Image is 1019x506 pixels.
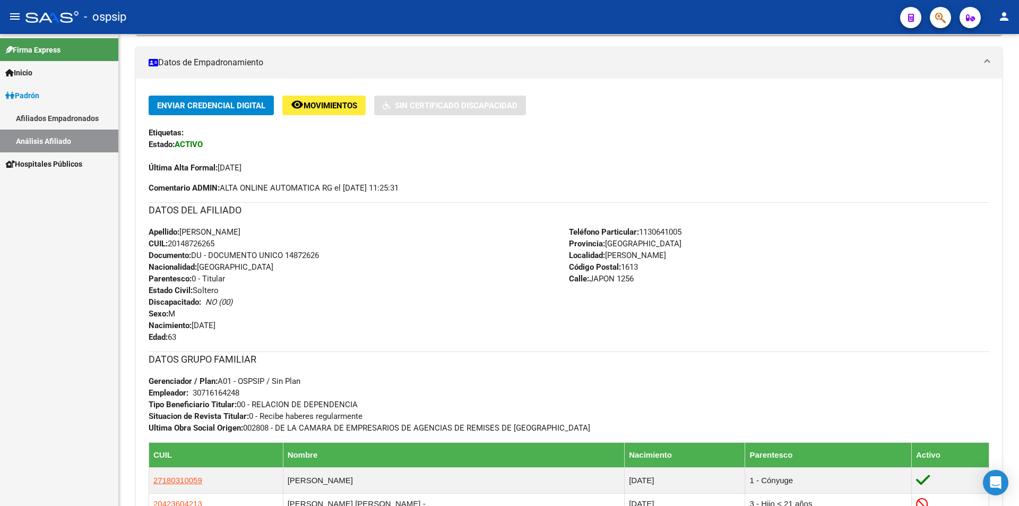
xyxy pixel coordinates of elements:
[136,47,1002,79] mat-expansion-panel-header: Datos de Empadronamiento
[149,376,300,386] span: A01 - OSPSIP / Sin Plan
[193,387,239,399] div: 30716164248
[149,332,176,342] span: 63
[149,332,168,342] strong: Edad:
[8,10,21,23] mat-icon: menu
[282,96,366,115] button: Movimientos
[912,442,989,467] th: Activo
[291,98,304,111] mat-icon: remove_red_eye
[5,44,61,56] span: Firma Express
[998,10,1011,23] mat-icon: person
[149,321,215,330] span: [DATE]
[149,239,214,248] span: 20148726265
[149,297,201,307] strong: Discapacitado:
[569,251,666,260] span: [PERSON_NAME]
[149,309,168,319] strong: Sexo:
[149,423,243,433] strong: Ultima Obra Social Origen:
[149,140,175,149] strong: Estado:
[149,262,273,272] span: [GEOGRAPHIC_DATA]
[395,101,517,110] span: Sin Certificado Discapacidad
[149,182,399,194] span: ALTA ONLINE AUTOMATICA RG el [DATE] 11:25:31
[157,101,265,110] span: Enviar Credencial Digital
[175,140,203,149] strong: ACTIVO
[374,96,526,115] button: Sin Certificado Discapacidad
[149,57,977,68] mat-panel-title: Datos de Empadronamiento
[283,467,625,493] td: [PERSON_NAME]
[149,286,193,295] strong: Estado Civil:
[149,321,192,330] strong: Nacimiento:
[149,309,175,319] span: M
[304,101,357,110] span: Movimientos
[5,67,32,79] span: Inicio
[149,286,219,295] span: Soltero
[149,227,179,237] strong: Apellido:
[149,411,362,421] span: 0 - Recibe haberes regularmente
[569,227,639,237] strong: Teléfono Particular:
[149,376,218,386] strong: Gerenciador / Plan:
[149,163,218,173] strong: Última Alta Formal:
[149,274,225,284] span: 0 - Titular
[149,423,590,433] span: 002808 - DE LA CAMARA DE EMPRESARIOS DE AGENCIAS DE REMISES DE [GEOGRAPHIC_DATA]
[149,442,283,467] th: CUIL
[149,274,192,284] strong: Parentesco:
[5,90,39,101] span: Padrón
[569,227,681,237] span: 1130641005
[149,352,989,367] h3: DATOS GRUPO FAMILIAR
[205,297,232,307] i: NO (00)
[149,203,989,218] h3: DATOS DEL AFILIADO
[149,251,319,260] span: DU - DOCUMENTO UNICO 14872626
[84,5,126,29] span: - ospsip
[569,239,605,248] strong: Provincia:
[149,400,358,409] span: 00 - RELACION DE DEPENDENCIA
[625,442,745,467] th: Nacimiento
[149,388,188,398] strong: Empleador:
[569,262,621,272] strong: Código Postal:
[625,467,745,493] td: [DATE]
[149,400,237,409] strong: Tipo Beneficiario Titular:
[149,227,240,237] span: [PERSON_NAME]
[569,274,634,284] span: JAPON 1256
[149,128,184,138] strong: Etiquetas:
[149,262,197,272] strong: Nacionalidad:
[569,251,605,260] strong: Localidad:
[745,467,912,493] td: 1 - Cónyuge
[149,96,274,115] button: Enviar Credencial Digital
[745,442,912,467] th: Parentesco
[569,262,638,272] span: 1613
[5,158,82,170] span: Hospitales Públicos
[149,251,191,260] strong: Documento:
[983,470,1008,495] div: Open Intercom Messenger
[149,183,220,193] strong: Comentario ADMIN:
[569,274,589,284] strong: Calle:
[149,239,168,248] strong: CUIL:
[569,239,681,248] span: [GEOGRAPHIC_DATA]
[149,163,241,173] span: [DATE]
[149,411,249,421] strong: Situacion de Revista Titular:
[153,476,202,485] span: 27180310059
[283,442,625,467] th: Nombre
